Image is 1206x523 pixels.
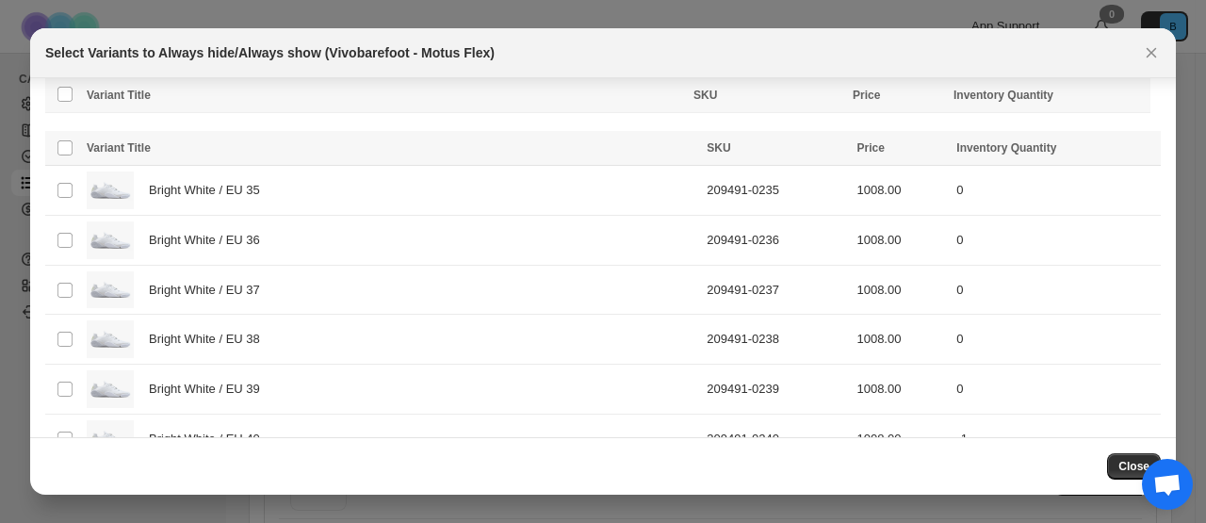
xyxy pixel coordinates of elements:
td: 209491-0235 [701,166,851,216]
td: 309491-0240 [701,415,851,465]
span: Variant Title [87,89,151,102]
td: -1 [951,415,1161,465]
span: SKU [707,141,730,155]
span: Bright White / EU 39 [149,380,270,399]
span: Bright White / EU 37 [149,281,270,300]
h2: Select Variants to Always hide/Always show (Vivobarefoot - Motus Flex) [45,43,495,62]
a: Open chat [1142,459,1193,510]
img: 309491-02_Side.jpg [87,420,134,458]
img: 309491-02_Side.jpg [87,221,134,259]
td: 209491-0237 [701,265,851,315]
img: 309491-02_Side.jpg [87,271,134,309]
span: SKU [693,89,717,102]
td: 209491-0239 [701,365,851,415]
td: 0 [951,215,1161,265]
td: 0 [951,265,1161,315]
span: Inventory Quantity [956,141,1056,155]
td: 1008.00 [851,315,951,365]
td: 1008.00 [851,215,951,265]
td: 209491-0238 [701,315,851,365]
img: 309491-02_Side.jpg [87,370,134,408]
td: 1008.00 [851,415,951,465]
span: Bright White / EU 35 [149,181,270,200]
td: 0 [951,315,1161,365]
span: Variant Title [87,141,151,155]
span: Price [853,89,880,102]
td: 0 [951,365,1161,415]
button: Close [1107,453,1161,480]
img: 309491-02_Side.jpg [87,320,134,358]
td: 1008.00 [851,265,951,315]
img: 309491-02_Side.jpg [87,172,134,209]
td: 0 [951,166,1161,216]
span: Inventory Quantity [953,89,1053,102]
td: 1008.00 [851,365,951,415]
td: 1008.00 [851,166,951,216]
span: Bright White / EU 40 [149,430,270,449]
button: Close [1138,40,1165,66]
span: Bright White / EU 38 [149,330,270,349]
span: Close [1118,459,1149,474]
td: 209491-0236 [701,215,851,265]
span: Price [856,141,884,155]
span: Bright White / EU 36 [149,231,270,250]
